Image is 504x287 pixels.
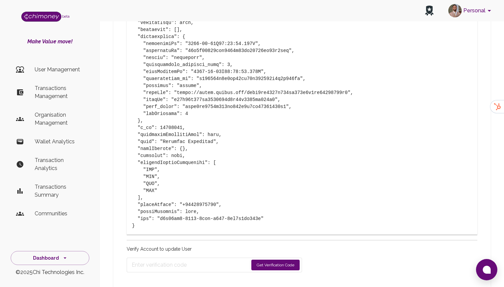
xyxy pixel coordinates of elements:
[35,210,84,218] p: Communities
[251,260,300,270] button: Get Verification Code
[35,84,84,100] p: Transactions Management
[35,66,84,74] p: User Management
[476,259,497,280] button: Open chat window
[21,12,61,22] img: Logo
[132,260,248,270] input: Enter verification code
[35,183,84,199] p: Transactions Summary
[35,156,84,172] p: Transaction Analytics
[448,4,462,17] img: avatar
[11,251,89,265] button: Dashboard
[35,138,84,146] p: Wallet Analytics
[127,246,302,252] p: Verify Account to update User
[62,14,70,18] span: beta
[35,111,84,127] p: Organisation Management
[446,2,496,19] button: account of current user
